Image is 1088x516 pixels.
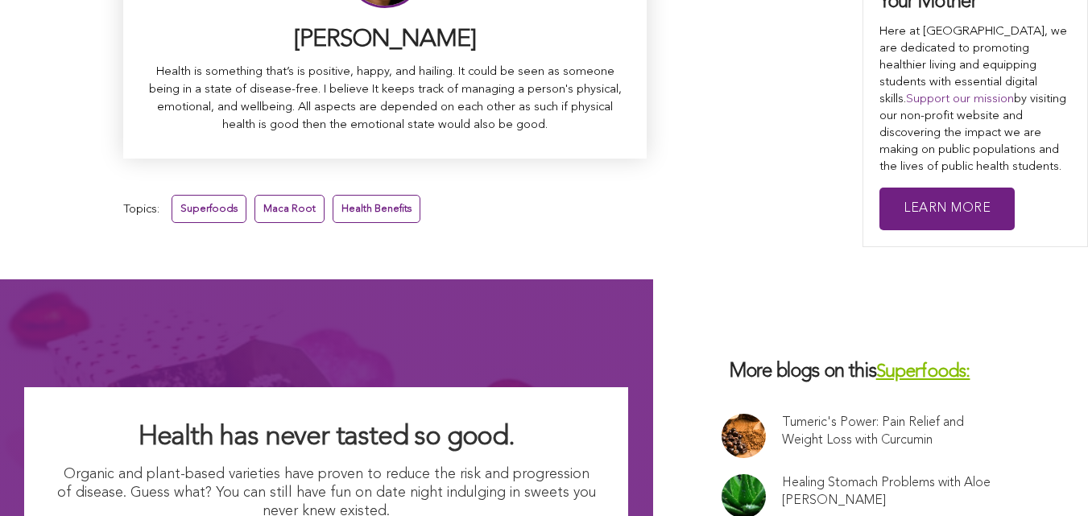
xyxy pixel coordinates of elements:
h3: More blogs on this [722,360,1020,385]
iframe: Chat Widget [1007,439,1088,516]
a: Health Benefits [333,195,420,223]
a: Tumeric's Power: Pain Relief and Weight Loss with Curcumin [782,414,1006,449]
a: Learn More [879,188,1015,230]
a: Superfoods [172,195,246,223]
p: Health is something that’s is positive, happy, and hailing. It could be seen as someone being in ... [147,64,623,134]
a: Healing Stomach Problems with Aloe [PERSON_NAME] [782,474,1006,510]
span: Topics: [123,199,159,221]
h3: [PERSON_NAME] [147,24,623,56]
a: Maca Root [254,195,325,223]
h2: Health has never tasted so good. [56,419,596,455]
a: Superfoods: [876,363,970,382]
